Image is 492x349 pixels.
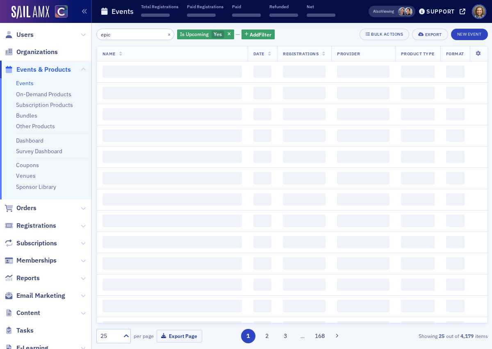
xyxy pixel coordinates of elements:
a: Subscription Products [16,101,73,109]
span: ‌ [307,14,335,17]
a: Coupons [16,161,39,169]
div: Export [425,32,442,37]
a: On-Demand Products [16,91,71,98]
button: Export [412,29,448,40]
span: ‌ [337,193,389,206]
span: ‌ [401,172,435,184]
span: ‌ [102,300,242,312]
span: ‌ [253,66,272,78]
span: ‌ [401,108,435,120]
a: Organizations [5,48,58,57]
span: ‌ [253,193,272,206]
span: ‌ [446,172,465,184]
span: ‌ [253,300,272,312]
span: Registrations [283,51,319,57]
p: Paid [232,4,261,9]
span: ‌ [446,236,465,248]
span: Yes [214,31,222,37]
input: Search… [96,29,175,40]
span: ‌ [401,279,435,291]
span: ‌ [283,257,326,270]
span: ‌ [253,321,272,333]
a: View Homepage [49,5,68,19]
a: Survey Dashboard [16,147,62,155]
span: Registrations [16,221,56,230]
a: Venues [16,172,36,179]
a: Users [5,30,34,39]
span: ‌ [401,215,435,227]
span: ‌ [401,300,435,312]
span: Product Type [401,51,435,57]
span: Tiffany Carson [398,7,407,16]
button: 1 [241,329,255,343]
span: ‌ [446,279,465,291]
span: ‌ [253,172,272,184]
span: ‌ [337,151,389,163]
strong: 25 [437,332,446,340]
span: ‌ [401,257,435,270]
span: … [297,332,308,340]
p: Total Registrations [141,4,178,9]
button: 3 [278,329,293,343]
span: ‌ [253,108,272,120]
span: ‌ [283,236,326,248]
span: ‌ [253,279,272,291]
span: Memberships [16,256,57,265]
span: ‌ [283,279,326,291]
span: ‌ [401,321,435,333]
span: ‌ [253,87,272,99]
div: Yes [177,29,234,40]
span: Reports [16,274,40,283]
span: ‌ [102,129,242,142]
span: ‌ [337,215,389,227]
a: Dashboard [16,137,43,144]
span: ‌ [102,257,242,270]
span: ‌ [337,87,389,99]
span: ‌ [283,87,326,99]
span: ‌ [337,172,389,184]
label: per page [134,332,154,340]
span: Orders [16,204,36,213]
div: Bulk Actions [371,32,403,36]
span: ‌ [232,14,261,17]
span: ‌ [102,151,242,163]
span: ‌ [446,151,465,163]
span: ‌ [187,14,216,17]
div: Also [373,9,381,14]
button: 168 [313,329,327,343]
span: ‌ [337,300,389,312]
span: ‌ [253,151,272,163]
a: Subscriptions [5,239,57,248]
a: Other Products [16,122,55,130]
span: ‌ [253,257,272,270]
span: Subscriptions [16,239,57,248]
span: ‌ [446,66,465,78]
button: 2 [260,329,274,343]
span: ‌ [283,129,326,142]
button: × [166,30,173,38]
p: Net [307,4,335,9]
span: ‌ [283,193,326,206]
span: ‌ [446,108,465,120]
span: ‌ [283,108,326,120]
a: Events [16,79,34,87]
span: ‌ [446,87,465,99]
span: ‌ [283,321,326,333]
span: ‌ [253,215,272,227]
span: ‌ [269,14,298,17]
span: ‌ [102,193,242,206]
div: Showing out of items [363,332,487,340]
strong: 4,179 [459,332,475,340]
span: ‌ [337,236,389,248]
span: Name [102,51,116,57]
span: ‌ [446,215,465,227]
span: ‌ [401,151,435,163]
span: ‌ [102,172,242,184]
a: Tasks [5,326,34,335]
p: Refunded [269,4,298,9]
span: ‌ [401,87,435,99]
span: Profile [472,5,486,19]
span: ‌ [337,257,389,270]
span: ‌ [283,172,326,184]
a: Events & Products [5,65,71,74]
